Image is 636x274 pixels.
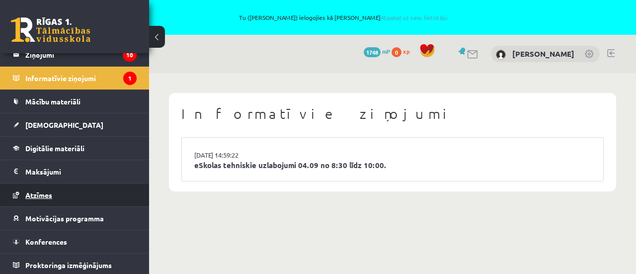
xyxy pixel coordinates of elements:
a: Atzīmes [13,183,137,206]
span: Mācību materiāli [25,97,80,106]
a: Mācību materiāli [13,90,137,113]
span: xp [403,47,409,55]
a: Atpakaļ uz savu lietotāju [381,13,448,21]
span: Proktoringa izmēģinājums [25,261,112,270]
a: [DATE] 14:59:22 [194,150,269,160]
h1: Informatīvie ziņojumi [181,105,604,122]
span: 0 [392,47,401,57]
a: Konferences [13,230,137,253]
span: Digitālie materiāli [25,144,84,153]
span: mP [382,47,390,55]
img: Ralfs Ziemelis [496,50,506,60]
span: [DEMOGRAPHIC_DATA] [25,120,103,129]
span: 1748 [364,47,381,57]
a: eSkolas tehniskie uzlabojumi 04.09 no 8:30 līdz 10:00. [194,160,591,171]
span: Motivācijas programma [25,214,104,223]
i: 10 [123,48,137,62]
legend: Maksājumi [25,160,137,183]
a: Rīgas 1. Tālmācības vidusskola [11,17,90,42]
span: Konferences [25,237,67,246]
legend: Informatīvie ziņojumi [25,67,137,90]
a: Informatīvie ziņojumi1 [13,67,137,90]
i: 1 [123,72,137,85]
a: Digitālie materiāli [13,137,137,160]
a: [DEMOGRAPHIC_DATA] [13,113,137,136]
a: Ziņojumi10 [13,43,137,66]
a: [PERSON_NAME] [512,49,574,59]
a: 1748 mP [364,47,390,55]
legend: Ziņojumi [25,43,137,66]
a: 0 xp [392,47,414,55]
span: Tu ([PERSON_NAME]) ielogojies kā [PERSON_NAME] [114,14,572,20]
a: Motivācijas programma [13,207,137,230]
span: Atzīmes [25,190,52,199]
a: Maksājumi [13,160,137,183]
